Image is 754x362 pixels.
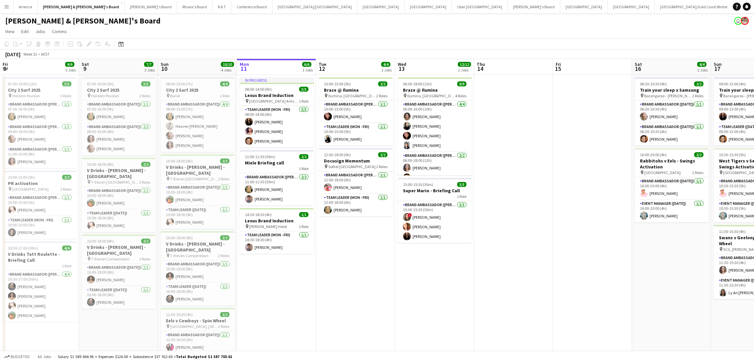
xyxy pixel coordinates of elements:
button: [PERSON_NAME]'s Board [508,0,560,13]
button: Arrence [14,0,38,13]
span: Total Budgeted $1 587 703.61 [176,354,232,359]
span: All jobs [36,354,52,359]
app-user-avatar: James Millard [734,17,742,25]
span: Budgeted [11,354,30,359]
button: [GEOGRAPHIC_DATA]/[GEOGRAPHIC_DATA] [272,0,357,13]
button: [GEOGRAPHIC_DATA] [560,0,608,13]
div: Salary $1 549 664.96 + Expenses $126.00 + Subsistence $37 912.65 = [58,354,232,359]
app-user-avatar: Arrence Torres [741,17,749,25]
button: [PERSON_NAME]'s Board [125,0,177,13]
button: Budgeted [3,353,31,360]
button: [GEOGRAPHIC_DATA] [608,0,655,13]
button: [GEOGRAPHIC_DATA] [405,0,452,13]
button: R & T [213,0,231,13]
button: Rhaea's Board [177,0,213,13]
button: Conference Board [231,0,272,13]
button: [PERSON_NAME] & [PERSON_NAME]'s Board [38,0,125,13]
button: Uber [GEOGRAPHIC_DATA] [452,0,508,13]
button: [GEOGRAPHIC_DATA]/Gold Coast Winter [655,0,733,13]
button: [GEOGRAPHIC_DATA] [357,0,405,13]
